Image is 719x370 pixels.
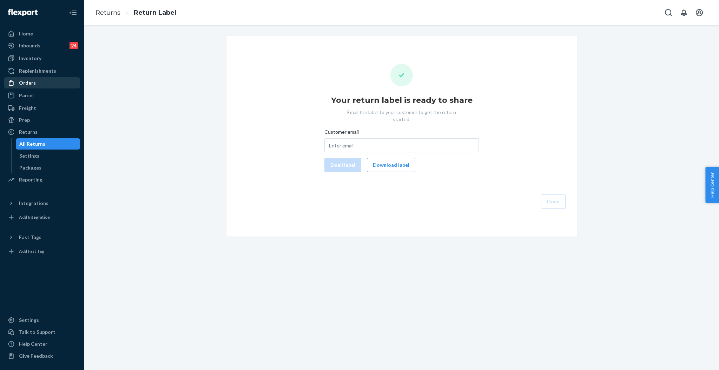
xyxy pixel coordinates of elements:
[4,174,80,185] a: Reporting
[4,212,80,223] a: Add Integration
[95,9,120,16] a: Returns
[661,6,675,20] button: Open Search Box
[4,90,80,101] a: Parcel
[19,152,39,159] div: Settings
[19,140,45,147] div: All Returns
[16,162,80,173] a: Packages
[19,176,42,183] div: Reporting
[324,158,361,172] button: Email label
[4,338,80,350] a: Help Center
[19,92,34,99] div: Parcel
[4,126,80,138] a: Returns
[4,246,80,257] a: Add Fast Tag
[19,105,36,112] div: Freight
[340,109,463,123] p: Email the label to your customer to get the return started.
[19,117,30,124] div: Prep
[134,9,176,16] a: Return Label
[4,103,80,114] a: Freight
[4,114,80,126] a: Prep
[19,214,50,220] div: Add Integration
[4,350,80,362] button: Give Feedback
[4,198,80,209] button: Integrations
[331,95,473,106] h1: Your return label is ready to share
[19,200,48,207] div: Integrations
[705,167,719,203] button: Help Center
[19,164,41,171] div: Packages
[324,138,479,152] input: Customer email
[19,30,33,37] div: Home
[4,77,80,88] a: Orders
[19,248,44,254] div: Add Fast Tag
[4,40,80,51] a: Inbounds24
[4,28,80,39] a: Home
[19,234,41,241] div: Fast Tags
[19,128,38,136] div: Returns
[4,315,80,326] a: Settings
[4,326,80,338] a: Talk to Support
[692,6,706,20] button: Open account menu
[19,341,47,348] div: Help Center
[16,138,80,150] a: All Returns
[4,53,80,64] a: Inventory
[19,317,39,324] div: Settings
[16,150,80,161] a: Settings
[19,67,56,74] div: Replenishments
[677,6,691,20] button: Open notifications
[19,55,41,62] div: Inventory
[70,42,78,49] div: 24
[19,79,36,86] div: Orders
[4,65,80,77] a: Replenishments
[19,42,40,49] div: Inbounds
[541,194,566,209] button: Done
[8,9,38,16] img: Flexport logo
[66,6,80,20] button: Close Navigation
[90,2,182,23] ol: breadcrumbs
[4,232,80,243] button: Fast Tags
[19,329,55,336] div: Talk to Support
[19,352,53,359] div: Give Feedback
[324,128,359,138] span: Customer email
[367,158,415,172] button: Download label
